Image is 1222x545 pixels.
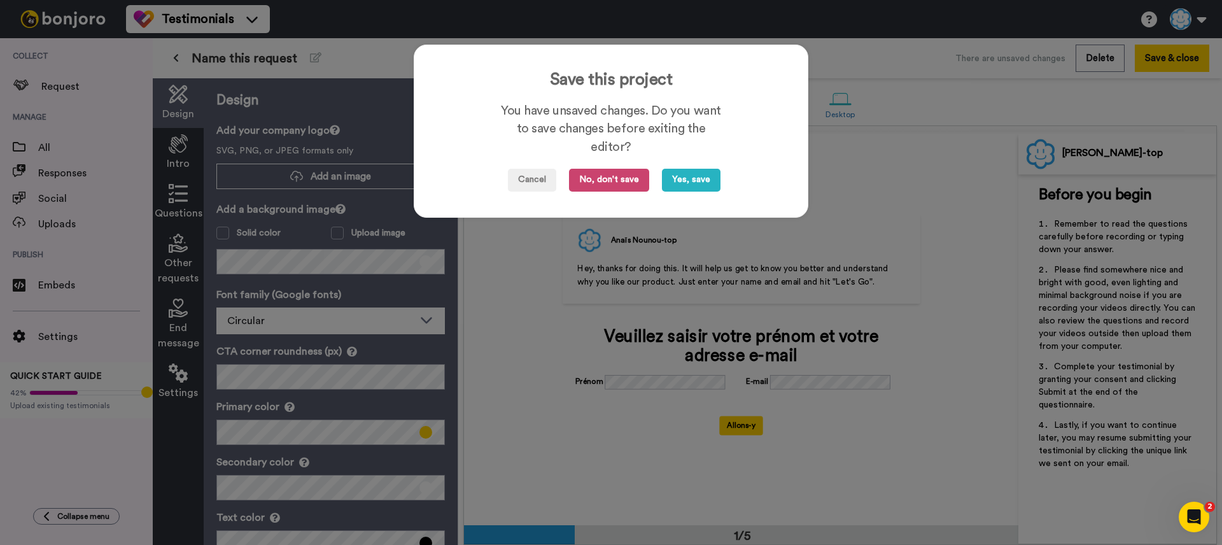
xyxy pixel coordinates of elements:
[1179,502,1209,532] iframe: Intercom live chat
[508,169,556,192] button: Cancel
[440,71,782,89] h3: Save this project
[500,102,722,157] div: You have unsaved changes. Do you want to save changes before exiting the editor?
[1205,502,1215,512] span: 2
[662,169,720,192] button: Yes, save
[569,169,649,192] button: No, don't save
